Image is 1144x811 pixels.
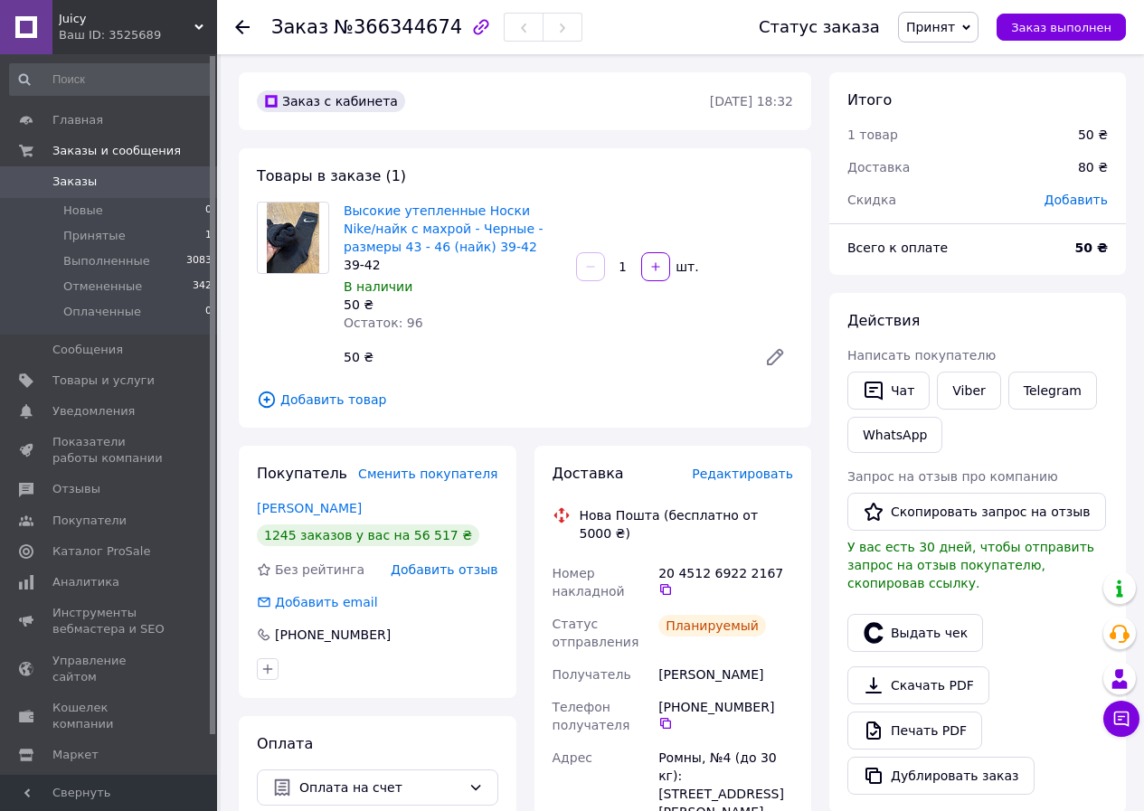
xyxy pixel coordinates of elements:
a: WhatsApp [847,417,942,453]
div: Планируемый [658,615,766,637]
button: Чат с покупателем [1103,701,1139,737]
div: Добавить email [255,593,380,611]
span: Статус отправления [553,617,639,649]
span: Уведомления [52,403,135,420]
b: 50 ₴ [1075,240,1108,255]
span: Заказы и сообщения [52,143,181,159]
span: Товары и услуги [52,372,155,389]
span: Телефон получателя [553,700,630,732]
div: Заказ с кабинета [257,90,405,112]
span: Покупатель [257,465,347,482]
span: Доставка [847,160,910,174]
span: Juicy [59,11,194,27]
div: 80 ₴ [1067,147,1119,187]
span: Заказ [271,16,328,38]
div: Нова Пошта (бесплатно от 5000 ₴) [575,506,799,542]
img: Высокие утепленные Носки Nike/найк с махрой - Черные - размеры 43 - 46 (найк) 39-42 [267,203,320,273]
span: Показатели работы компании [52,434,167,467]
span: Оплата на счет [299,778,461,797]
div: 1245 заказов у вас на 56 517 ₴ [257,524,479,546]
span: Отзывы [52,481,100,497]
span: 342 [193,278,212,295]
button: Выдать чек [847,614,983,652]
span: Сообщения [52,342,123,358]
div: 50 ₴ [1078,126,1108,144]
button: Дублировать заказ [847,757,1035,795]
a: Скачать PDF [847,666,989,704]
span: 3083 [186,253,212,269]
div: Статус заказа [759,18,880,36]
div: 20 4512 6922 2167 [658,564,793,597]
a: Telegram [1008,372,1097,410]
span: Редактировать [692,467,793,481]
a: [PERSON_NAME] [257,501,362,515]
div: [PERSON_NAME] [655,658,797,691]
span: 1 товар [847,127,898,142]
div: [PHONE_NUMBER] [658,698,793,731]
a: Редактировать [757,339,793,375]
span: Сменить покупателя [358,467,497,481]
a: Печать PDF [847,712,982,750]
span: У вас есть 30 дней, чтобы отправить запрос на отзыв покупателю, скопировав ссылку. [847,540,1094,590]
span: Запрос на отзыв про компанию [847,469,1058,484]
div: Ваш ID: 3525689 [59,27,217,43]
span: Оплата [257,735,313,752]
span: Скидка [847,193,896,207]
span: Номер накладной [553,566,625,599]
div: 39-42 [344,256,562,274]
div: шт. [672,258,701,276]
button: Заказ выполнен [997,14,1126,41]
span: Доставка [553,465,624,482]
span: 0 [205,304,212,320]
span: 1 [205,228,212,244]
span: Получатель [553,667,631,682]
span: Всего к оплате [847,240,948,255]
span: Новые [63,203,103,219]
span: Отмененные [63,278,142,295]
span: Адрес [553,750,592,765]
span: Итого [847,91,892,108]
div: [PHONE_NUMBER] [273,626,392,644]
span: Выполненные [63,253,150,269]
span: Принят [906,20,955,34]
button: Чат [847,372,930,410]
span: Добавить отзыв [391,562,497,577]
time: [DATE] 18:32 [710,94,793,108]
span: Заказ выполнен [1011,21,1111,34]
div: Вернуться назад [235,18,250,36]
span: Покупатели [52,513,127,529]
a: Высокие утепленные Носки Nike/найк с махрой - Черные - размеры 43 - 46 (найк) 39-42 [344,203,544,254]
span: Управление сайтом [52,653,167,685]
span: Маркет [52,747,99,763]
span: №366344674 [334,16,462,38]
span: Аналитика [52,574,119,590]
div: Добавить email [273,593,380,611]
span: Добавить [1045,193,1108,207]
span: Главная [52,112,103,128]
span: Написать покупателю [847,348,996,363]
span: Без рейтинга [275,562,364,577]
input: Поиск [9,63,213,96]
div: 50 ₴ [344,296,562,314]
span: В наличии [344,279,412,294]
div: 50 ₴ [336,344,750,370]
span: Оплаченные [63,304,141,320]
span: Каталог ProSale [52,543,150,560]
span: Товары в заказе (1) [257,167,406,184]
span: Добавить товар [257,390,793,410]
span: Принятые [63,228,126,244]
span: Инструменты вебмастера и SEO [52,605,167,637]
span: 0 [205,203,212,219]
a: Viber [937,372,1000,410]
button: Скопировать запрос на отзыв [847,493,1106,531]
span: Заказы [52,174,97,190]
span: Остаток: 96 [344,316,423,330]
span: Действия [847,312,920,329]
span: Кошелек компании [52,700,167,732]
